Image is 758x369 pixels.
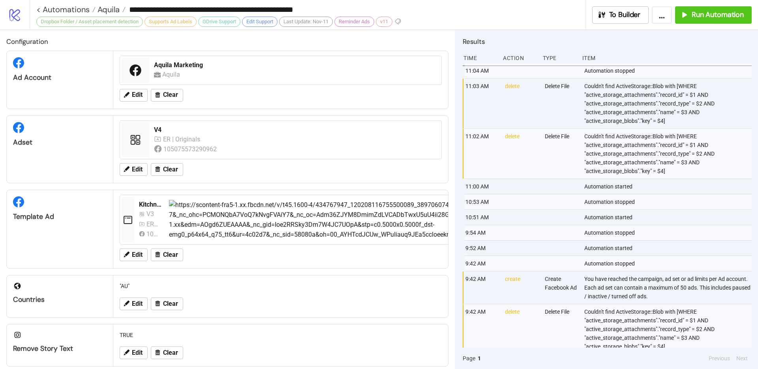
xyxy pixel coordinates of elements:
div: Couldn't find ActiveStorage::Blob with [WHERE "active_storage_attachments"."record_id" = $1 AND "... [584,129,754,179]
div: Delete File [544,304,578,354]
div: V3 [146,209,158,219]
div: Dropbox Folder / Asset placement detection [36,17,143,27]
div: Countries [13,295,107,304]
button: Next [734,354,750,363]
div: 11:03 AM [465,79,499,128]
div: Automation started [584,241,754,256]
div: 11:02 AM [465,129,499,179]
button: To Builder [592,6,649,24]
div: create [504,271,538,304]
span: Clear [163,300,178,307]
button: Clear [151,89,183,102]
div: ER | Originals [146,219,159,229]
span: To Builder [609,10,641,19]
div: 11:00 AM [465,179,499,194]
button: Run Automation [675,6,752,24]
div: GDrive Support [198,17,240,27]
div: Last Update: Nov-11 [279,17,333,27]
div: Automation started [584,179,754,194]
h2: Configuration [6,36,448,47]
div: 105075573290962 [146,229,159,239]
div: 105075573290962 [163,144,218,154]
div: V4 [154,126,437,134]
div: Item [582,51,752,66]
div: Couldn't find ActiveStorage::Blob with [WHERE "active_storage_attachments"."record_id" = $1 AND "... [584,304,754,354]
div: Automation started [584,210,754,225]
div: Delete File [544,79,578,128]
div: Aquila [162,70,183,79]
div: Edit Support [242,17,278,27]
div: Automation stopped [584,225,754,240]
span: Clear [163,166,178,173]
div: delete [504,129,538,179]
div: delete [504,79,538,128]
span: Page [463,354,475,363]
a: < Automations [36,6,96,13]
span: Edit [132,349,143,356]
div: Type [542,51,576,66]
button: Edit [120,163,148,176]
div: 9:52 AM [465,241,499,256]
div: Remove Story Text [13,344,107,353]
div: Time [463,51,497,66]
button: Previous [706,354,732,363]
div: Delete File [544,129,578,179]
div: Action [502,51,536,66]
div: Aquila Marketing [154,61,437,70]
img: https://scontent-fra5-1.xx.fbcdn.net/v/t45.1600-4/434767947_120208116755500089_389706074808028955... [169,200,698,240]
div: Reminder Ads [334,17,374,27]
div: Automation stopped [584,256,754,271]
button: Edit [120,346,148,359]
button: 1 [475,354,483,363]
div: 9:54 AM [465,225,499,240]
div: Kitchn Template [139,200,163,209]
div: Automation stopped [584,194,754,209]
button: Clear [151,346,183,359]
span: Aquila [96,4,120,15]
span: Clear [163,251,178,258]
div: 10:53 AM [465,194,499,209]
button: Clear [151,163,183,176]
div: 9:42 AM [465,256,499,271]
div: Supports Ad Labels [144,17,197,27]
button: Edit [120,249,148,261]
div: Adset [13,138,107,147]
button: Edit [120,89,148,102]
span: Run Automation [692,10,744,19]
div: v11 [376,17,392,27]
div: Create Facebook Ad [544,271,578,304]
div: "AU" [116,279,445,294]
div: You have reached the campaign, ad set or ad limits per Ad account. Each ad set can contain a maxi... [584,271,754,304]
div: TRUE [116,328,445,343]
span: Edit [132,251,143,258]
div: ER | Originals [163,134,202,144]
div: delete [504,304,538,354]
div: Template Ad [13,212,107,221]
button: Clear [151,249,183,261]
button: Edit [120,297,148,310]
span: Edit [132,166,143,173]
span: Clear [163,349,178,356]
a: Aquila [96,6,126,13]
span: Clear [163,91,178,98]
div: Couldn't find ActiveStorage::Blob with [WHERE "active_storage_attachments"."record_id" = $1 AND "... [584,79,754,128]
div: 9:42 AM [465,304,499,354]
div: 9:42 AM [465,271,499,304]
span: Edit [132,300,143,307]
button: Clear [151,297,183,310]
button: ... [652,6,672,24]
div: Automation stopped [584,63,754,78]
div: 10:51 AM [465,210,499,225]
div: 11:04 AM [465,63,499,78]
span: Edit [132,91,143,98]
h2: Results [463,36,752,47]
div: Ad Account [13,73,107,82]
